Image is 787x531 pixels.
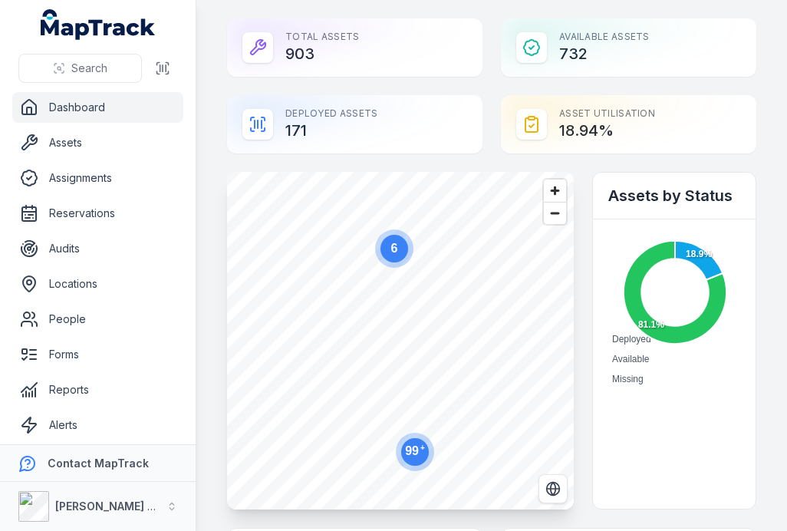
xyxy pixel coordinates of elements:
[391,242,398,255] text: 6
[12,304,183,335] a: People
[12,198,183,229] a: Reservations
[12,92,183,123] a: Dashboard
[12,374,183,405] a: Reports
[612,334,651,345] span: Deployed
[227,172,574,510] canvas: Map
[544,202,566,224] button: Zoom out
[41,9,156,40] a: MapTrack
[55,500,179,513] strong: [PERSON_NAME] & Son
[12,269,183,299] a: Locations
[48,457,149,470] strong: Contact MapTrack
[405,444,425,457] text: 99
[612,354,649,364] span: Available
[612,374,644,384] span: Missing
[12,127,183,158] a: Assets
[12,410,183,440] a: Alerts
[12,163,183,193] a: Assignments
[420,444,425,452] tspan: +
[18,54,142,83] button: Search
[12,339,183,370] a: Forms
[608,185,740,206] h2: Assets by Status
[538,474,568,503] button: Switch to Satellite View
[12,233,183,264] a: Audits
[544,180,566,202] button: Zoom in
[71,61,107,76] span: Search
